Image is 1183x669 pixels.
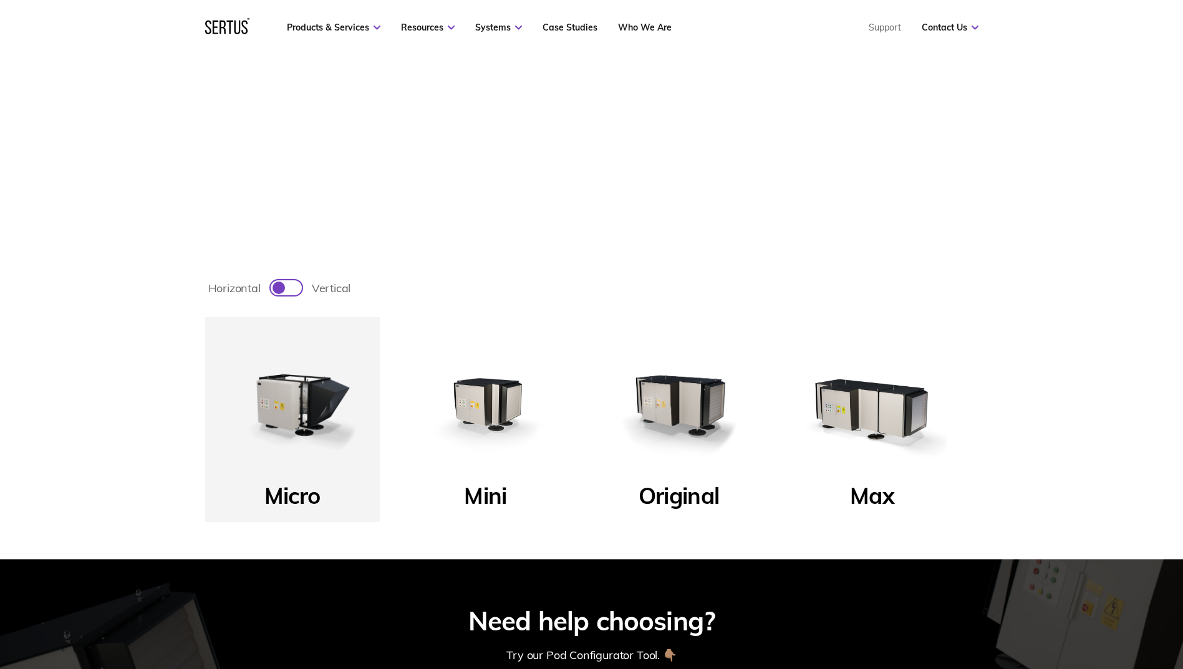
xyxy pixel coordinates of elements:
p: Micro [264,482,320,518]
a: Who We Are [618,22,672,33]
iframe: Chat Widget [958,524,1183,669]
a: Support [869,22,901,33]
img: Micro [218,330,367,479]
a: Products & Services [287,22,380,33]
img: Original [604,330,754,479]
img: Max [798,330,947,479]
p: Mini [464,482,506,518]
span: vertical [312,281,351,295]
a: Contact Us [922,22,978,33]
p: Max [850,482,894,518]
span: horizontal [208,281,261,295]
a: Case Studies [543,22,597,33]
p: Original [639,482,719,518]
a: Resources [401,22,455,33]
a: Systems [475,22,522,33]
div: Try our Pod Configurator Tool. 👇🏽 [506,647,676,664]
div: Need help choosing? [468,606,715,636]
img: Mini [411,330,561,479]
